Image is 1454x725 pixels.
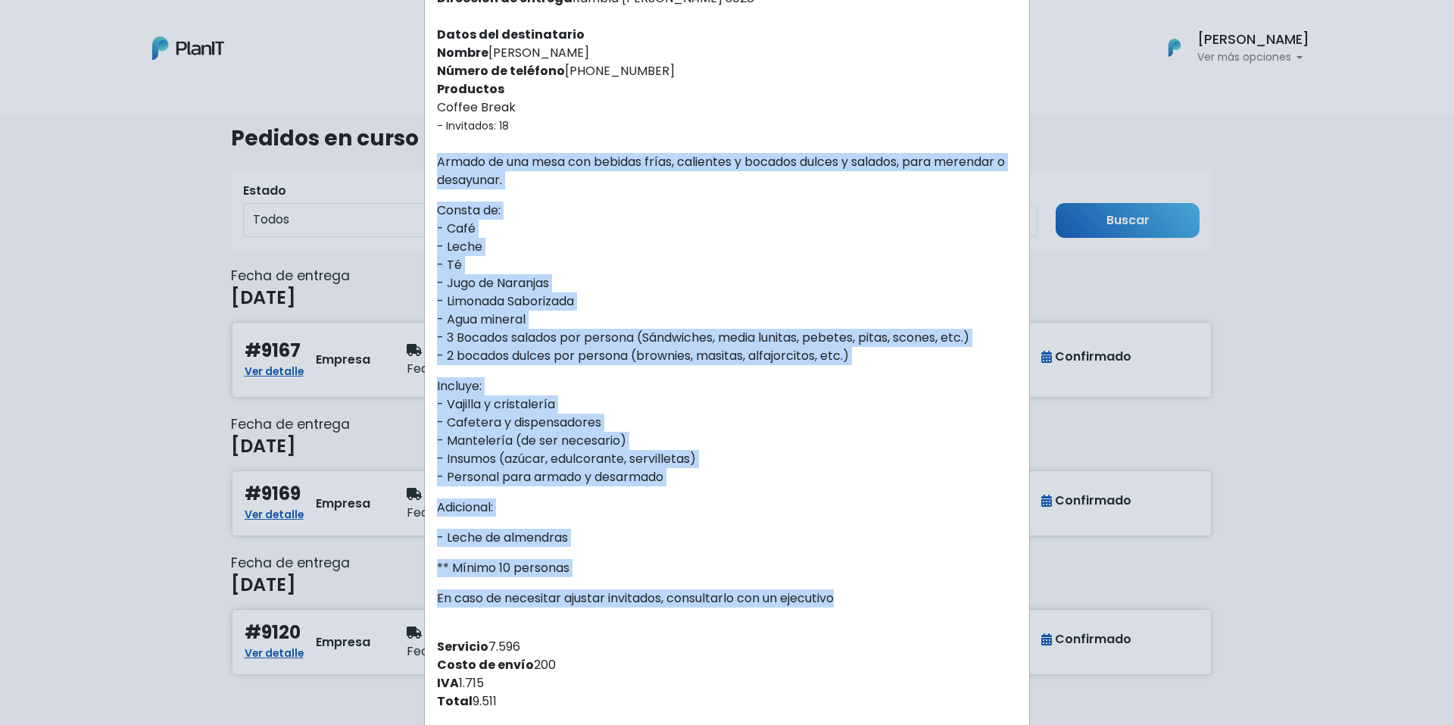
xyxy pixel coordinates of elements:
[437,674,459,692] strong: IVA
[437,44,488,61] strong: Nombre
[437,118,509,133] small: - Invitados: 18
[437,692,473,710] strong: Total
[437,26,585,43] strong: Datos del destinatario
[78,14,218,44] div: ¿Necesitás ayuda?
[437,153,1017,189] p: Armado de una mesa con bebidas frías, calientes y bocados dulces y salados, para merendar o desay...
[437,559,1017,577] p: ** Mínimo 10 personas
[437,529,1017,547] p: - Leche de almendras
[437,62,565,80] strong: Número de teléfono
[437,589,1017,608] p: En caso de necesitar ajustar invitados, consultarlo con un ejecutivo
[437,202,1017,365] p: Consta de: - Café - Leche - Té - Jugo de Naranjas - Limonada Saborizada - Agua mineral - 3 Bocado...
[437,377,1017,486] p: Incluye: - Vajilla y cristalería - Cafetera y dispensadores - Mantelería (de ser necesario) - Ins...
[437,498,1017,517] p: Adicional:
[437,80,504,98] strong: Productos
[437,638,488,655] strong: Servicio
[437,656,534,673] strong: Costo de envío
